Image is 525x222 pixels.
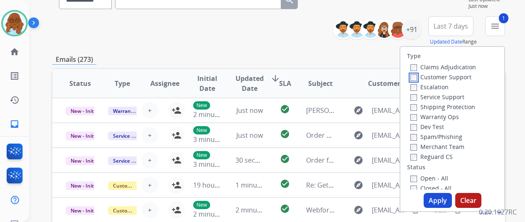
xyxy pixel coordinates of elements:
mat-icon: explore [353,130,363,140]
input: Closed - All [410,185,417,192]
span: 19 hours ago [193,181,234,190]
span: + [148,155,152,165]
span: [EMAIL_ADDRESS][DOMAIN_NAME] [372,155,406,165]
span: 1 minute ago [236,181,277,190]
mat-icon: inbox [10,119,20,129]
div: +91 [402,20,422,39]
button: Apply [424,193,452,208]
input: Dev Test [410,124,417,131]
mat-icon: home [10,47,20,57]
button: 1 [485,16,505,36]
button: + [142,102,158,119]
input: Service Support [410,94,417,101]
span: Type [115,78,130,88]
img: avatar [3,12,26,35]
p: Emails (273) [52,54,96,65]
span: Just now [469,3,505,10]
input: Spam/Phishing [410,134,417,141]
span: [EMAIL_ADDRESS][DOMAIN_NAME] [372,205,406,215]
mat-icon: person_add [172,105,182,115]
span: Re: Get your Rooms To Go claim serviced - call us [DATE]! [306,181,484,190]
mat-icon: person_add [172,130,182,140]
span: + [148,205,152,215]
input: Shipping Protection [410,104,417,111]
p: New [193,126,210,134]
span: Order for Invoice# 468478 From AHM Furniture Service Inc [306,156,488,165]
button: Updated Date [430,39,462,45]
span: Service Support [108,156,155,165]
p: New [193,201,210,209]
mat-icon: check_circle [280,154,290,164]
label: Customer Support [410,73,471,81]
input: Reguard CS [410,154,417,161]
mat-icon: explore [353,205,363,215]
span: + [148,180,152,190]
label: Shipping Protection [410,103,475,111]
mat-icon: person_add [172,205,182,215]
mat-icon: check_circle [280,204,290,214]
mat-icon: person_add [172,180,182,190]
p: New [193,151,210,159]
span: Assignee [150,78,179,88]
span: + [148,130,152,140]
button: + [142,127,158,144]
label: Reguard CS [410,153,453,161]
span: Just now [236,106,263,115]
span: Range [430,38,477,45]
label: Status [407,163,425,171]
mat-icon: menu [490,21,500,31]
span: 3 minutes ago [193,160,238,169]
label: Claims Adjudication [410,63,476,71]
mat-icon: arrow_downward [270,73,280,83]
label: Escalation [410,83,449,91]
span: [PERSON_NAME] TRANSID 047C415757*A/CID 047C275750 [306,106,487,115]
span: Customer Support [108,181,162,190]
label: Service Support [410,93,464,101]
span: 2 minutes ago [193,110,238,119]
label: Warranty Ops [410,113,459,121]
mat-icon: list_alt [10,71,20,81]
span: Customer [368,78,400,88]
span: Initial Date [193,73,222,93]
span: + [148,105,152,115]
span: [EMAIL_ADDRESS][DOMAIN_NAME] [372,105,406,115]
mat-icon: check_circle [280,104,290,114]
span: New - Initial [66,107,104,115]
p: 0.20.1027RC [479,207,517,217]
label: Closed - All [410,184,451,192]
span: New - Initial [66,206,104,215]
input: Merchant Team [410,144,417,151]
span: [EMAIL_ADDRESS][DOMAIN_NAME] [372,180,406,190]
mat-icon: explore [353,155,363,165]
span: 2 minutes ago [193,210,238,219]
span: 1 [499,13,508,23]
label: Merchant Team [410,143,464,151]
input: Escalation [410,84,417,91]
mat-icon: check_circle [280,179,290,189]
button: + [142,152,158,168]
label: Type [407,52,421,60]
span: 2 minutes ago [236,205,280,215]
p: New [193,101,210,110]
button: Last 7 days [428,16,473,36]
span: Last 7 days [434,24,468,28]
button: Clear [455,193,481,208]
label: Dev Test [410,123,444,131]
mat-icon: history [10,95,20,105]
mat-icon: explore [353,180,363,190]
span: New - Initial [66,156,104,165]
label: Spam/Phishing [410,133,462,141]
mat-icon: person_add [172,155,182,165]
span: New - Initial [66,181,104,190]
input: Claims Adjudication [410,64,417,71]
span: Customer Support [108,206,162,215]
mat-icon: check_circle [280,129,290,139]
span: 3 minutes ago [193,135,238,144]
span: Subject [308,78,333,88]
input: Open - All [410,176,417,182]
span: Updated Date [236,73,264,93]
input: Customer Support [410,74,417,81]
mat-icon: explore [353,105,363,115]
span: Just now [236,131,263,140]
span: Webform from [EMAIL_ADDRESS][DOMAIN_NAME] on [DATE] [306,205,494,215]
